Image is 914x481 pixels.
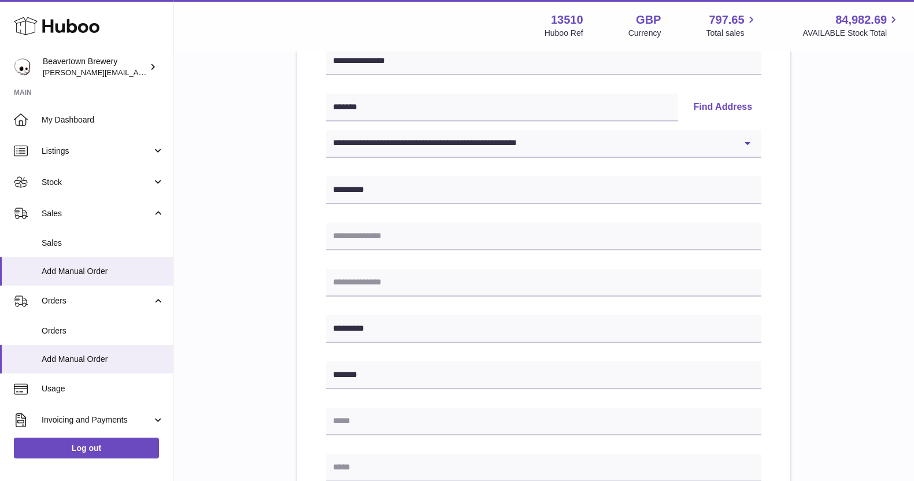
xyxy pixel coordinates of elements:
[802,28,900,39] span: AVAILABLE Stock Total
[42,295,152,306] span: Orders
[706,28,757,39] span: Total sales
[551,12,583,28] strong: 13510
[42,146,152,157] span: Listings
[42,354,164,365] span: Add Manual Order
[835,12,887,28] span: 84,982.69
[14,58,31,76] img: richard.gilbert-cross@beavertownbrewery.co.uk
[628,28,661,39] div: Currency
[42,325,164,336] span: Orders
[42,208,152,219] span: Sales
[42,177,152,188] span: Stock
[42,266,164,277] span: Add Manual Order
[42,114,164,125] span: My Dashboard
[545,28,583,39] div: Huboo Ref
[706,12,757,39] a: 797.65 Total sales
[14,438,159,458] a: Log out
[42,383,164,394] span: Usage
[684,94,761,121] button: Find Address
[43,68,294,77] span: [PERSON_NAME][EMAIL_ADDRESS][PERSON_NAME][DOMAIN_NAME]
[43,56,147,78] div: Beavertown Brewery
[636,12,661,28] strong: GBP
[42,238,164,249] span: Sales
[802,12,900,39] a: 84,982.69 AVAILABLE Stock Total
[42,415,152,425] span: Invoicing and Payments
[709,12,744,28] span: 797.65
